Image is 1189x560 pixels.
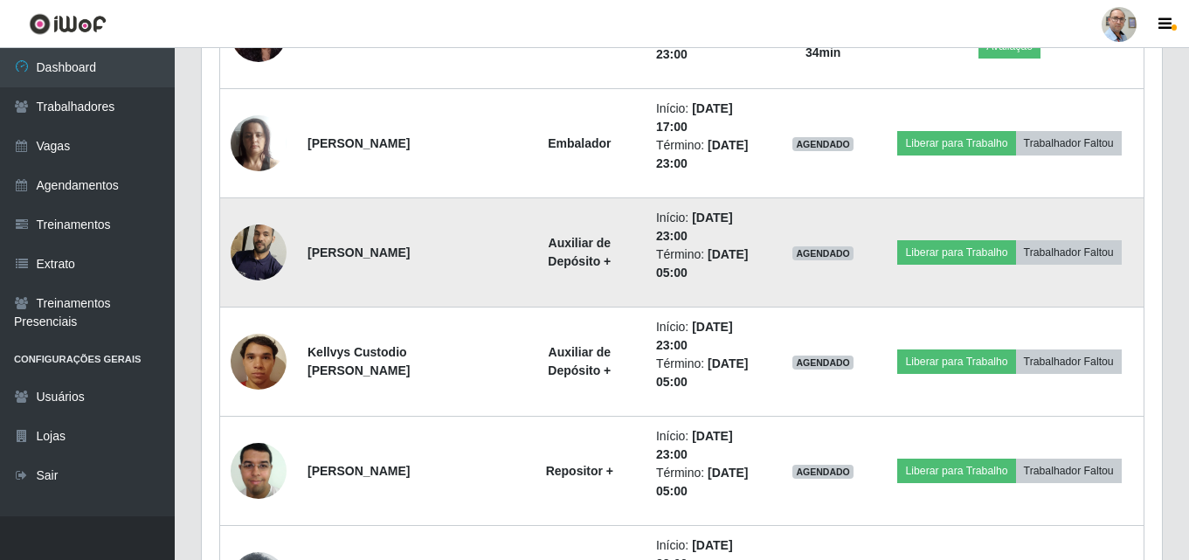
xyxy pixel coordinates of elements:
span: AGENDADO [792,137,854,151]
span: AGENDADO [792,465,854,479]
button: Liberar para Trabalho [897,131,1015,156]
time: [DATE] 23:00 [656,429,733,461]
time: [DATE] 17:00 [656,101,733,134]
button: Trabalhador Faltou [1016,131,1122,156]
button: Trabalhador Faltou [1016,459,1122,483]
button: Trabalhador Faltou [1016,349,1122,374]
time: [DATE] 23:00 [656,211,733,243]
button: Liberar para Trabalho [897,349,1015,374]
strong: [PERSON_NAME] [308,136,410,150]
strong: Auxiliar de Depósito + [548,345,611,377]
img: CoreUI Logo [29,13,107,35]
strong: há 01 h e 34 min [800,27,846,59]
span: AGENDADO [792,246,854,260]
span: AGENDADO [792,356,854,370]
button: Liberar para Trabalho [897,240,1015,265]
img: 1602822418188.jpeg [231,433,287,508]
strong: Repositor + [546,464,613,478]
strong: Auxiliar de Depósito + [548,236,611,268]
li: Início: [656,209,760,245]
img: 1743673733058.jpeg [231,106,287,180]
li: Início: [656,100,760,136]
button: Liberar para Trabalho [897,459,1015,483]
li: Início: [656,318,760,355]
time: [DATE] 23:00 [656,320,733,352]
img: 1695747814853.jpeg [231,215,287,289]
strong: Embalador [548,136,611,150]
strong: [PERSON_NAME] [308,464,410,478]
img: 1753263682977.jpeg [231,324,287,398]
li: Término: [656,245,760,282]
strong: [PERSON_NAME] [308,245,410,259]
strong: Kellvys Custodio [PERSON_NAME] [308,345,410,377]
li: Término: [656,136,760,173]
li: Início: [656,427,760,464]
li: Término: [656,464,760,501]
button: Trabalhador Faltou [1016,240,1122,265]
li: Término: [656,355,760,391]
